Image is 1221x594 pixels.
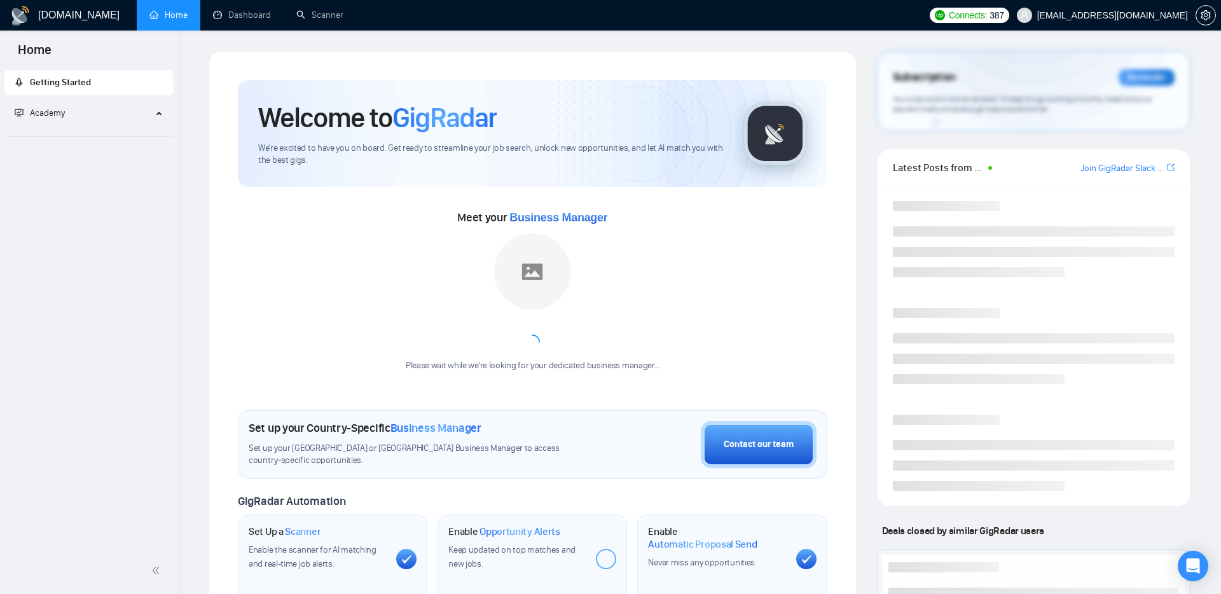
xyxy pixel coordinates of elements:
[213,10,271,20] a: dashboardDashboard
[149,10,188,20] a: homeHome
[893,94,1152,114] span: Your subscription will be renewed. To keep things running smoothly, make sure your payment method...
[479,525,560,538] span: Opportunity Alerts
[249,525,321,538] h1: Set Up a
[724,438,794,452] div: Contact our team
[398,360,667,372] div: Please wait while we're looking for your dedicated business manager...
[15,107,65,118] span: Academy
[258,100,497,135] h1: Welcome to
[8,41,62,67] span: Home
[285,525,321,538] span: Scanner
[448,544,576,569] span: Keep updated on top matches and new jobs.
[648,557,756,568] span: Never miss any opportunities.
[10,6,31,26] img: logo
[1196,10,1215,20] span: setting
[494,233,570,310] img: placeholder.png
[249,421,481,435] h1: Set up your Country-Specific
[1167,162,1175,172] span: export
[4,131,173,139] li: Academy Homepage
[509,211,607,224] span: Business Manager
[392,100,497,135] span: GigRadar
[1119,69,1175,86] div: Reminder
[249,544,376,569] span: Enable the scanner for AI matching and real-time job alerts.
[249,443,590,467] span: Set up your [GEOGRAPHIC_DATA] or [GEOGRAPHIC_DATA] Business Manager to access country-specific op...
[648,525,785,550] h1: Enable
[1196,5,1216,25] button: setting
[448,525,560,538] h1: Enable
[258,142,723,167] span: We're excited to have you on board. Get ready to streamline your job search, unlock new opportuni...
[4,70,173,95] li: Getting Started
[893,160,985,176] span: Latest Posts from the GigRadar Community
[1020,11,1029,20] span: user
[1167,162,1175,174] a: export
[30,107,65,118] span: Academy
[525,335,540,350] span: loading
[877,520,1049,542] span: Deals closed by similar GigRadar users
[296,10,343,20] a: searchScanner
[1178,551,1208,581] div: Open Intercom Messenger
[390,421,481,435] span: Business Manager
[648,538,757,551] span: Automatic Proposal Send
[151,564,164,577] span: double-left
[1196,10,1216,20] a: setting
[30,77,91,88] span: Getting Started
[701,421,817,468] button: Contact our team
[893,67,956,88] span: Subscription
[15,78,24,86] span: rocket
[949,8,987,22] span: Connects:
[935,10,945,20] img: upwork-logo.png
[1080,162,1164,176] a: Join GigRadar Slack Community
[743,102,807,165] img: gigradar-logo.png
[15,108,24,117] span: fund-projection-screen
[990,8,1004,22] span: 387
[238,494,345,508] span: GigRadar Automation
[457,211,607,224] span: Meet your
